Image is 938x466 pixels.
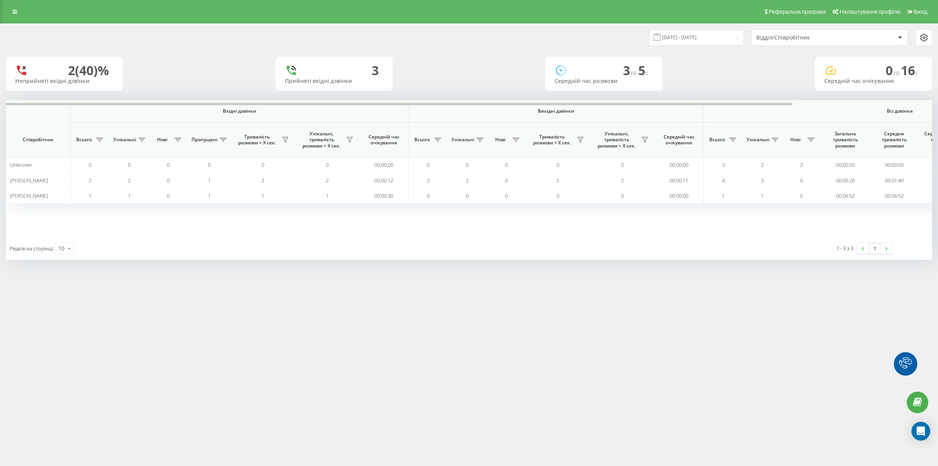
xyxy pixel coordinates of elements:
[911,422,930,441] div: Open Intercom Messenger
[661,134,697,146] span: Середній час очікування
[13,137,63,143] span: Співробітник
[638,62,648,79] span: 5
[466,192,469,199] span: 0
[836,244,853,252] div: 1 - 3 з 3
[557,177,559,184] span: 2
[821,157,870,173] td: 00:00:00
[128,192,131,199] span: 1
[261,192,264,199] span: 1
[645,68,648,77] span: c
[821,173,870,188] td: 00:05:26
[821,188,870,203] td: 00:06:52
[886,62,901,79] span: 0
[427,177,430,184] span: 2
[326,177,329,184] span: 2
[800,161,803,168] span: 2
[365,134,402,146] span: Середній час очікування
[707,137,727,143] span: Всього
[208,161,211,168] span: 0
[870,157,918,173] td: 00:00:00
[10,161,32,168] span: Unknown
[786,137,805,143] span: Нові
[505,177,508,184] span: 0
[167,177,170,184] span: 0
[91,108,388,114] span: Вхідні дзвінки
[427,161,430,168] span: 0
[869,243,881,254] a: 1
[824,78,923,85] div: Середній час очікування
[621,192,624,199] span: 0
[74,137,94,143] span: Всього
[372,63,379,78] div: 3
[128,177,131,184] span: 2
[761,161,764,168] span: 2
[261,161,264,168] span: 0
[89,161,91,168] span: 0
[15,78,114,85] div: Неприйняті вхідні дзвінки
[167,192,170,199] span: 0
[769,9,826,15] span: Реферальна програма
[89,192,91,199] span: 1
[893,68,901,77] span: хв
[722,161,725,168] span: 3
[360,173,408,188] td: 00:00:12
[261,177,264,184] span: 2
[655,188,703,203] td: 00:00:00
[800,177,803,184] span: 0
[58,245,64,252] div: 10
[152,137,172,143] span: Нові
[655,173,703,188] td: 00:00:11
[113,137,136,143] span: Унікальні
[412,137,432,143] span: Всього
[326,161,329,168] span: 0
[68,63,109,78] div: 2 (40)%
[557,192,559,199] span: 0
[466,161,469,168] span: 0
[299,131,344,149] span: Унікальні, тривалість розмови > Х сек.
[827,131,864,149] span: Загальна тривалість розмови
[167,161,170,168] span: 0
[530,134,575,146] span: Тривалість розмови > Х сек.
[722,177,725,184] span: 4
[756,34,850,41] div: Відділ/Співробітник
[623,62,638,79] span: 3
[557,161,559,168] span: 0
[326,192,329,199] span: 1
[722,192,725,199] span: 1
[761,192,764,199] span: 1
[915,68,918,77] span: c
[594,131,639,149] span: Унікальні, тривалість розмови > Х сек.
[208,192,211,199] span: 1
[234,134,279,146] span: Тривалість розмови > Х сек.
[285,78,383,85] div: Прийняті вхідні дзвінки
[800,192,803,199] span: 0
[914,9,927,15] span: Вихід
[10,192,48,199] span: [PERSON_NAME]
[870,173,918,188] td: 00:01:49
[840,9,900,15] span: Налаштування профілю
[360,188,408,203] td: 00:00:30
[10,177,48,184] span: [PERSON_NAME]
[555,78,653,85] div: Середній час розмови
[192,137,217,143] span: Пропущені
[505,192,508,199] span: 0
[128,161,131,168] span: 0
[746,137,769,143] span: Унікальні
[490,137,510,143] span: Нові
[870,188,918,203] td: 00:06:52
[761,177,764,184] span: 3
[451,137,474,143] span: Унікальні
[466,177,469,184] span: 2
[427,192,430,199] span: 0
[208,177,211,184] span: 1
[427,108,685,114] span: Вихідні дзвінки
[621,161,624,168] span: 0
[621,177,624,184] span: 2
[630,68,638,77] span: хв
[360,157,408,173] td: 00:00:00
[655,157,703,173] td: 00:00:00
[875,131,913,149] span: Середня тривалість розмови
[10,245,53,252] span: Рядків на сторінці
[901,62,918,79] span: 16
[505,161,508,168] span: 0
